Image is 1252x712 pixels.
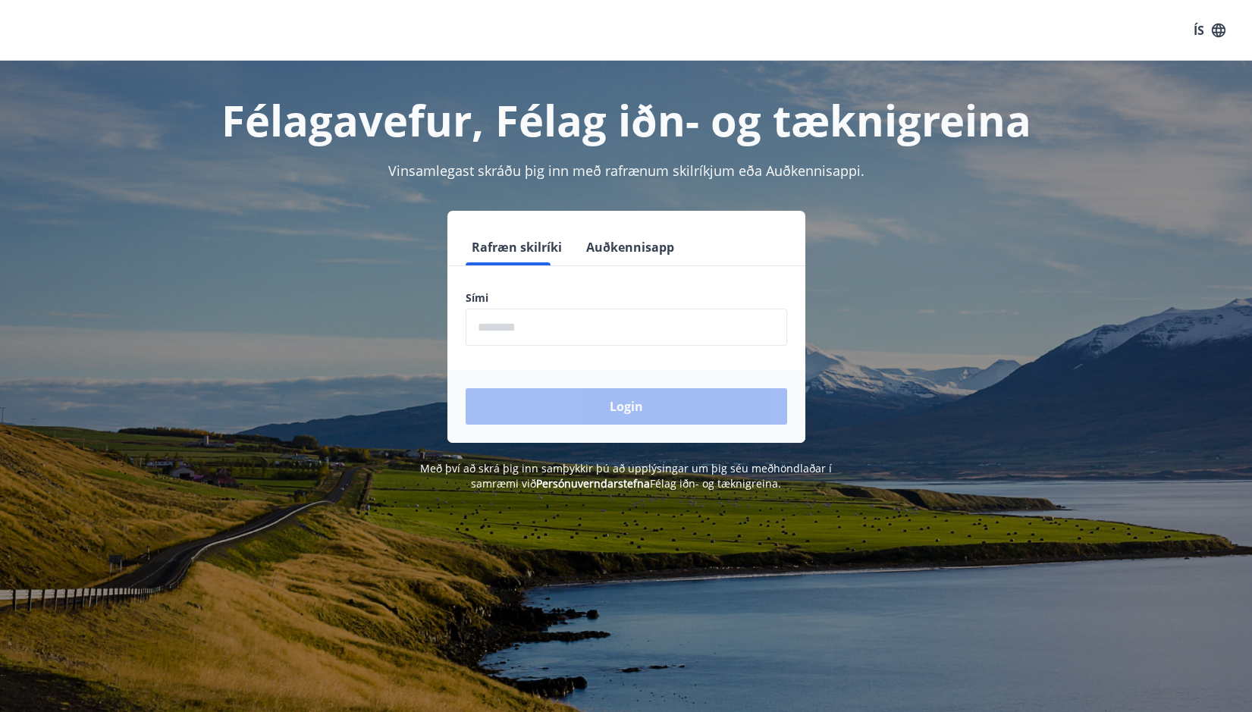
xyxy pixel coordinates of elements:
[99,91,1154,149] h1: Félagavefur, Félag iðn- og tæknigreina
[1185,17,1234,44] button: ÍS
[420,461,832,491] span: Með því að skrá þig inn samþykkir þú að upplýsingar um þig séu meðhöndlaðar í samræmi við Félag i...
[466,229,568,265] button: Rafræn skilríki
[388,162,864,180] span: Vinsamlegast skráðu þig inn með rafrænum skilríkjum eða Auðkennisappi.
[580,229,680,265] button: Auðkennisapp
[536,476,650,491] a: Persónuverndarstefna
[466,290,787,306] label: Sími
